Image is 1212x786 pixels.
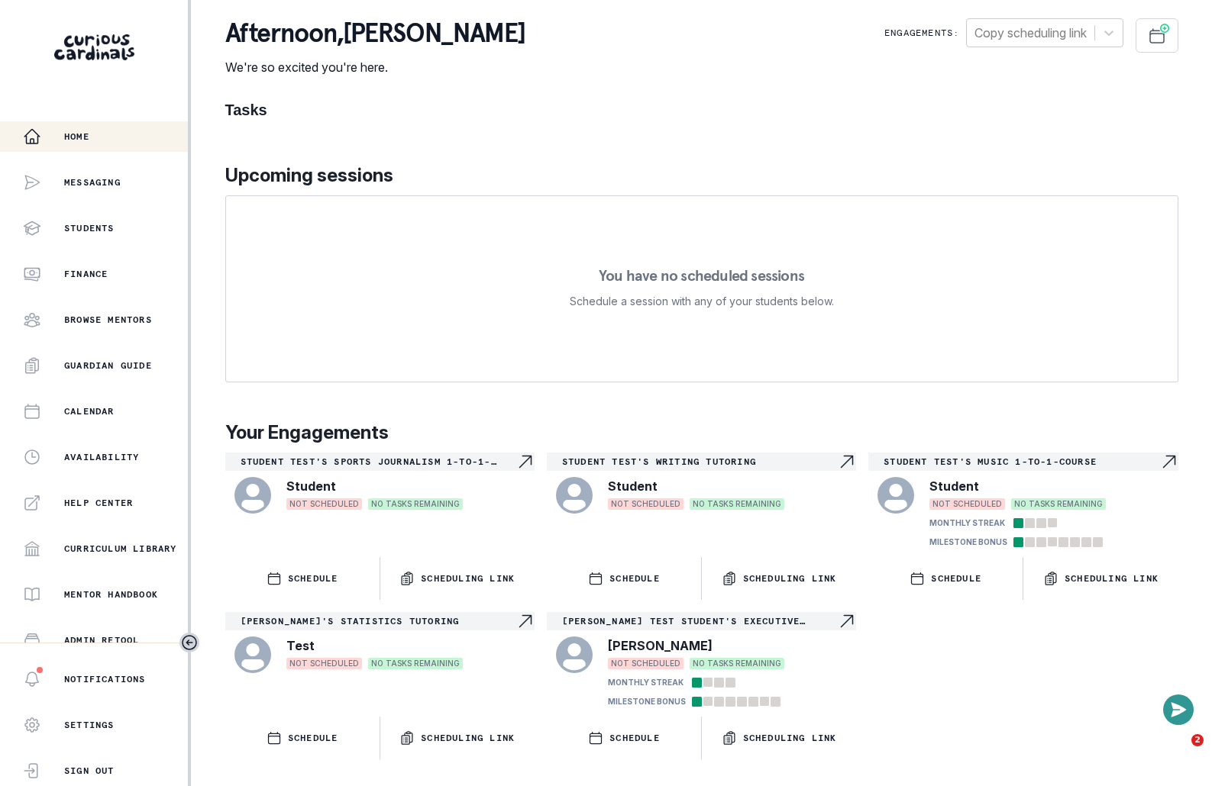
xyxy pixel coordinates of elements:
span: NOT SCHEDULED [929,498,1005,510]
p: Help Center [64,497,133,509]
p: Notifications [64,673,146,685]
button: SCHEDULE [547,557,701,600]
p: SCHEDULE [609,572,660,585]
button: Schedule Sessions [1136,18,1178,53]
button: Scheduling Link [1023,557,1178,600]
p: Engagements: [884,27,959,39]
p: Mentor Handbook [64,588,158,601]
svg: avatar [234,636,271,673]
p: SCHEDULE [288,572,338,585]
button: Scheduling Link [380,717,535,759]
p: [PERSON_NAME]'s Statistics tutoring [241,615,516,627]
p: MONTHLY STREAK [929,517,1005,529]
a: Student Test's Writing tutoringNavigate to engagement pageStudentNOT SCHEDULEDNO TASKS REMAINING [547,453,856,517]
p: Availability [64,451,139,463]
p: SCHEDULE [609,732,660,744]
div: Copy scheduling link [974,24,1087,42]
a: [PERSON_NAME] test student's Executive Function tutoringNavigate to engagement page[PERSON_NAME]N... [547,612,856,710]
svg: avatar [234,477,271,514]
svg: avatar [556,477,593,514]
p: Student Test's Music 1-to-1-course [884,456,1159,468]
p: Schedule a session with any of your students below. [570,292,834,311]
iframe: Intercom live chat [1160,734,1197,771]
span: NOT SCHEDULED [286,658,362,669]
p: MILESTONE BONUS [929,536,1007,548]
img: Curious Cardinals Logo [54,34,134,60]
p: Messaging [64,176,121,188]
p: Scheduling Link [1065,572,1159,585]
p: Admin Retool [64,634,139,646]
a: Student Test's Music 1-to-1-courseNavigate to engagement pageStudentNOT SCHEDULEDNO TASKS REMAINI... [868,453,1178,551]
p: Scheduling Link [421,572,515,585]
p: Test [286,636,315,655]
span: NO TASKS REMAINING [368,658,463,669]
h1: Tasks [225,101,1178,119]
p: Calendar [64,405,115,417]
p: Guardian Guide [64,359,152,372]
a: Student Test's Sports Journalism 1-to-1-courseNavigate to engagement pageStudentNOT SCHEDULEDNO T... [225,453,535,517]
button: SCHEDULE [225,717,380,759]
svg: Navigate to engagement page [1160,453,1178,471]
svg: Navigate to engagement page [838,612,856,630]
p: Sign Out [64,765,115,777]
p: Scheduling Link [421,732,515,744]
p: We're so excited you're here. [225,58,525,76]
p: Student [286,477,336,495]
span: NOT SCHEDULED [286,498,362,510]
p: [PERSON_NAME] [608,636,713,655]
p: Student [608,477,658,495]
span: NO TASKS REMAINING [690,498,784,510]
p: MONTHLY STREAK [608,677,684,688]
p: Curriculum Library [64,543,177,555]
button: Scheduling Link [702,717,856,759]
span: NO TASKS REMAINING [368,498,463,510]
svg: Navigate to engagement page [516,453,535,471]
button: Open or close messaging widget [1163,694,1194,725]
svg: Navigate to engagement page [838,453,856,471]
button: Scheduling Link [702,557,856,600]
p: MILESTONE BONUS [608,696,686,707]
p: Settings [64,719,115,731]
span: NO TASKS REMAINING [690,658,784,669]
button: SCHEDULE [868,557,1023,600]
p: Home [64,130,89,143]
p: Finance [64,268,108,280]
p: SCHEDULE [931,572,981,585]
button: SCHEDULE [225,557,380,600]
p: Student Test's Sports Journalism 1-to-1-course [241,456,516,468]
button: Toggle sidebar [179,633,199,652]
p: afternoon , [PERSON_NAME] [225,18,525,49]
p: Your Engagements [225,419,1178,446]
p: Browse Mentors [64,314,152,326]
span: 2 [1191,734,1204,746]
p: Student [929,477,979,495]
button: SCHEDULE [547,717,701,759]
p: Scheduling Link [743,732,837,744]
svg: avatar [877,477,914,514]
button: Scheduling Link [380,557,535,600]
p: [PERSON_NAME] test student's Executive Function tutoring [562,615,838,627]
span: NOT SCHEDULED [608,658,684,669]
span: NO TASKS REMAINING [1011,498,1106,510]
p: Scheduling Link [743,572,837,585]
svg: Navigate to engagement page [516,612,535,630]
p: Student Test's Writing tutoring [562,456,838,468]
p: Students [64,222,115,234]
p: You have no scheduled sessions [599,268,804,283]
p: Upcoming sessions [225,162,1178,189]
svg: avatar [556,636,593,673]
p: SCHEDULE [288,732,338,744]
span: NOT SCHEDULED [608,498,684,510]
a: [PERSON_NAME]'s Statistics tutoringNavigate to engagement pageTestNOT SCHEDULEDNO TASKS REMAINING [225,612,535,676]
